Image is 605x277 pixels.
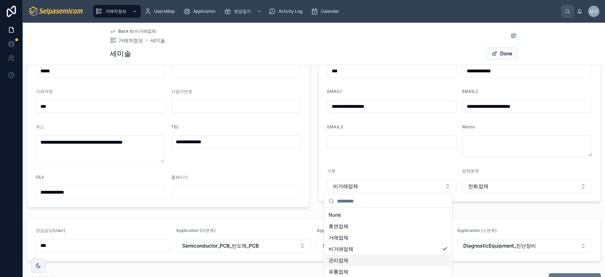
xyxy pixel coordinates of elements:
button: Select Button [176,239,311,253]
span: TEL [171,124,179,129]
span: 영업담당(User) [36,228,65,233]
span: 전화업체 [468,183,488,190]
span: Application (중분류) [317,228,356,233]
span: EMAIL1 [327,89,342,94]
span: 영업일지 [234,9,251,14]
span: Memo [462,124,475,129]
span: Semiconductor_PCB_반도체_PCB [182,242,259,249]
a: Calendar [309,5,344,18]
span: SemiconductorManufacturing_Test_반도체제조_검사장비 [323,242,437,249]
div: None [326,209,450,221]
a: 세미솔 [150,37,165,44]
img: App logo [28,6,84,17]
a: 영업일지 [222,5,265,18]
button: Select Button [317,239,452,253]
a: 거래처정보 [93,5,141,18]
h1: 세미솔 [110,49,131,59]
a: UsersMap [142,5,180,18]
span: 휴면업체 [329,223,348,230]
button: Done [486,47,518,60]
span: 거래처정보 [105,9,127,14]
span: EMAIL2 [462,89,478,94]
span: Application (대분류) [176,228,215,233]
span: 거래처명 [36,89,53,94]
span: 거래처정보 [118,37,143,44]
span: 사업자번호 [171,89,192,94]
span: 관리업체 [329,257,348,264]
span: 거래업체 [329,234,348,241]
button: Select Button [462,179,592,193]
span: UsersMap [154,9,175,14]
span: 홈페이지 [171,174,188,180]
span: Application [193,9,215,14]
a: Back to 비거래업체 [110,28,156,34]
span: 유통업체 [329,268,348,275]
a: 거래처정보 [110,37,143,44]
span: 주소 [36,124,44,129]
span: 비거래업체 [333,183,358,190]
span: 구분 [327,168,336,173]
a: Activity Log [267,5,307,18]
span: EMAIL3 [327,124,343,129]
span: 비거래업체 [329,245,353,253]
button: Select Button [457,239,592,253]
span: Calendar [321,9,339,14]
span: 업체분류 [462,168,479,173]
div: scrollable content [90,4,561,19]
a: Application [181,5,220,18]
button: Select Button [327,179,457,193]
span: FAX [36,174,44,180]
span: Application (소분류) [457,228,497,233]
span: 세이 [589,9,598,14]
span: DiagnosticEquipment_진단장비 [463,242,536,249]
span: Back to 비거래업체 [118,28,156,34]
span: Activity Log [279,9,302,14]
